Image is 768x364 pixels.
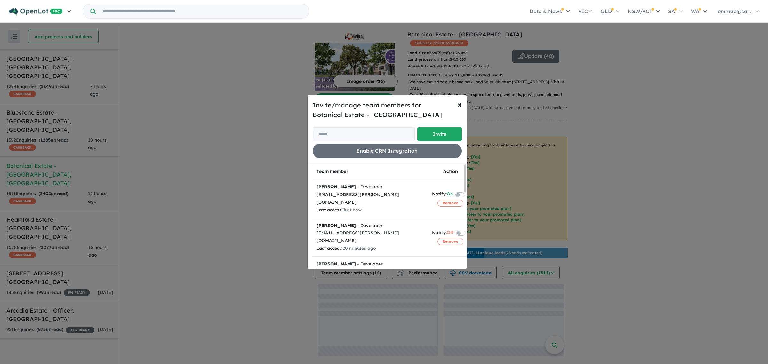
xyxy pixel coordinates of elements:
span: × [458,99,462,109]
button: Invite [417,127,462,141]
span: On [447,190,453,199]
button: Enable CRM Integration [313,144,462,158]
div: - Developer [316,260,424,268]
div: Notify: [432,229,454,238]
div: - Developer [316,222,424,230]
div: Last access: [316,206,424,214]
th: Action [428,164,473,179]
input: Try estate name, suburb, builder or developer [97,4,308,18]
strong: [PERSON_NAME] [316,261,356,267]
div: [EMAIL_ADDRESS][PERSON_NAME][DOMAIN_NAME] [316,268,424,283]
div: [EMAIL_ADDRESS][PERSON_NAME][DOMAIN_NAME] [316,229,424,245]
strong: [PERSON_NAME] [316,184,356,190]
span: Off [447,229,454,238]
div: - Developer [316,183,424,191]
div: Notify: [432,267,453,276]
h5: Invite/manage team members for Botanical Estate - [GEOGRAPHIC_DATA] [313,100,462,120]
th: Team member [313,164,428,179]
span: emmab@sa... [718,8,751,14]
img: Openlot PRO Logo White [9,8,63,16]
button: Remove [437,238,463,245]
span: On [447,267,453,276]
div: Notify: [432,190,453,199]
strong: [PERSON_NAME] [316,223,356,228]
div: Last access: [316,245,424,252]
span: Just now [342,207,362,213]
div: [EMAIL_ADDRESS][PERSON_NAME][DOMAIN_NAME] [316,191,424,206]
span: 20 minutes ago [342,245,376,251]
button: Remove [437,200,463,207]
